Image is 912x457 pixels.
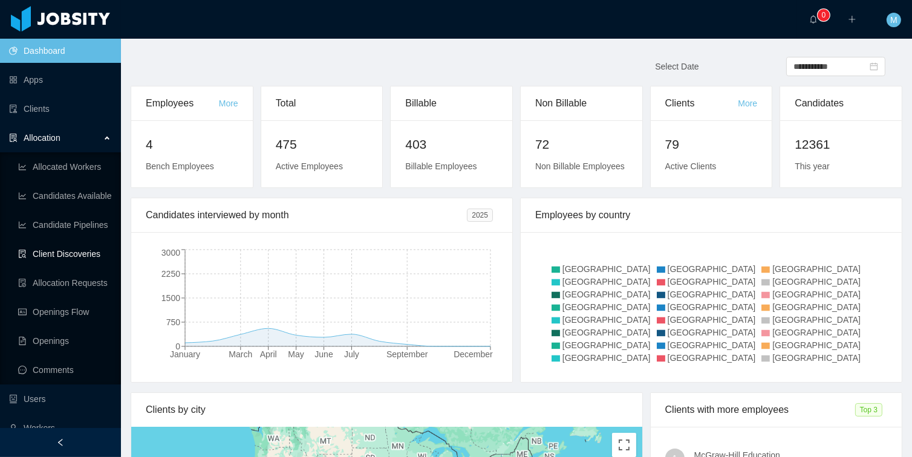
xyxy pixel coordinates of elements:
[260,349,277,359] tspan: April
[795,135,887,154] h2: 12361
[668,340,756,350] span: [GEOGRAPHIC_DATA]
[18,300,111,324] a: icon: idcardOpenings Flow
[18,329,111,353] a: icon: file-textOpenings
[276,135,368,154] h2: 475
[18,155,111,179] a: icon: line-chartAllocated Workers
[146,198,467,232] div: Candidates interviewed by month
[772,328,861,337] span: [GEOGRAPHIC_DATA]
[9,387,111,411] a: icon: robotUsers
[668,353,756,363] span: [GEOGRAPHIC_DATA]
[772,290,861,299] span: [GEOGRAPHIC_DATA]
[18,271,111,295] a: icon: file-doneAllocation Requests
[809,15,818,24] i: icon: bell
[9,97,111,121] a: icon: auditClients
[665,161,717,171] span: Active Clients
[9,68,111,92] a: icon: appstoreApps
[18,184,111,208] a: icon: line-chartCandidates Available
[18,358,111,382] a: icon: messageComments
[655,62,699,71] span: Select Date
[146,161,214,171] span: Bench Employees
[738,99,757,108] a: More
[795,86,887,120] div: Candidates
[18,213,111,237] a: icon: line-chartCandidate Pipelines
[535,198,887,232] div: Employees by country
[772,340,861,350] span: [GEOGRAPHIC_DATA]
[795,161,830,171] span: This year
[668,290,756,299] span: [GEOGRAPHIC_DATA]
[772,277,861,287] span: [GEOGRAPHIC_DATA]
[848,15,856,24] i: icon: plus
[454,349,493,359] tspan: December
[772,315,861,325] span: [GEOGRAPHIC_DATA]
[668,315,756,325] span: [GEOGRAPHIC_DATA]
[890,13,897,27] span: M
[562,353,651,363] span: [GEOGRAPHIC_DATA]
[288,349,304,359] tspan: May
[146,86,219,120] div: Employees
[9,134,18,142] i: icon: solution
[562,290,651,299] span: [GEOGRAPHIC_DATA]
[612,433,636,457] button: Toggle fullscreen view
[562,340,651,350] span: [GEOGRAPHIC_DATA]
[668,277,756,287] span: [GEOGRAPHIC_DATA]
[276,161,343,171] span: Active Employees
[166,317,181,327] tspan: 750
[535,161,625,171] span: Non Billable Employees
[344,349,359,359] tspan: July
[562,277,651,287] span: [GEOGRAPHIC_DATA]
[175,342,180,351] tspan: 0
[24,133,60,143] span: Allocation
[18,242,111,266] a: icon: file-searchClient Discoveries
[818,9,830,21] sup: 0
[535,135,628,154] h2: 72
[161,269,180,279] tspan: 2250
[665,86,738,120] div: Clients
[562,264,651,274] span: [GEOGRAPHIC_DATA]
[9,39,111,63] a: icon: pie-chartDashboard
[170,349,200,359] tspan: January
[276,86,368,120] div: Total
[314,349,333,359] tspan: June
[146,393,628,427] div: Clients by city
[405,86,498,120] div: Billable
[772,302,861,312] span: [GEOGRAPHIC_DATA]
[668,328,756,337] span: [GEOGRAPHIC_DATA]
[386,349,428,359] tspan: September
[219,99,238,108] a: More
[562,328,651,337] span: [GEOGRAPHIC_DATA]
[146,135,238,154] h2: 4
[467,209,493,222] span: 2025
[405,135,498,154] h2: 403
[535,86,628,120] div: Non Billable
[668,302,756,312] span: [GEOGRAPHIC_DATA]
[665,135,758,154] h2: 79
[665,393,855,427] div: Clients with more employees
[855,403,882,416] span: Top 3
[161,248,180,258] tspan: 3000
[405,161,477,171] span: Billable Employees
[870,62,878,71] i: icon: calendar
[161,293,180,303] tspan: 1500
[229,349,252,359] tspan: March
[9,416,111,440] a: icon: userWorkers
[772,353,861,363] span: [GEOGRAPHIC_DATA]
[562,315,651,325] span: [GEOGRAPHIC_DATA]
[668,264,756,274] span: [GEOGRAPHIC_DATA]
[562,302,651,312] span: [GEOGRAPHIC_DATA]
[772,264,861,274] span: [GEOGRAPHIC_DATA]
